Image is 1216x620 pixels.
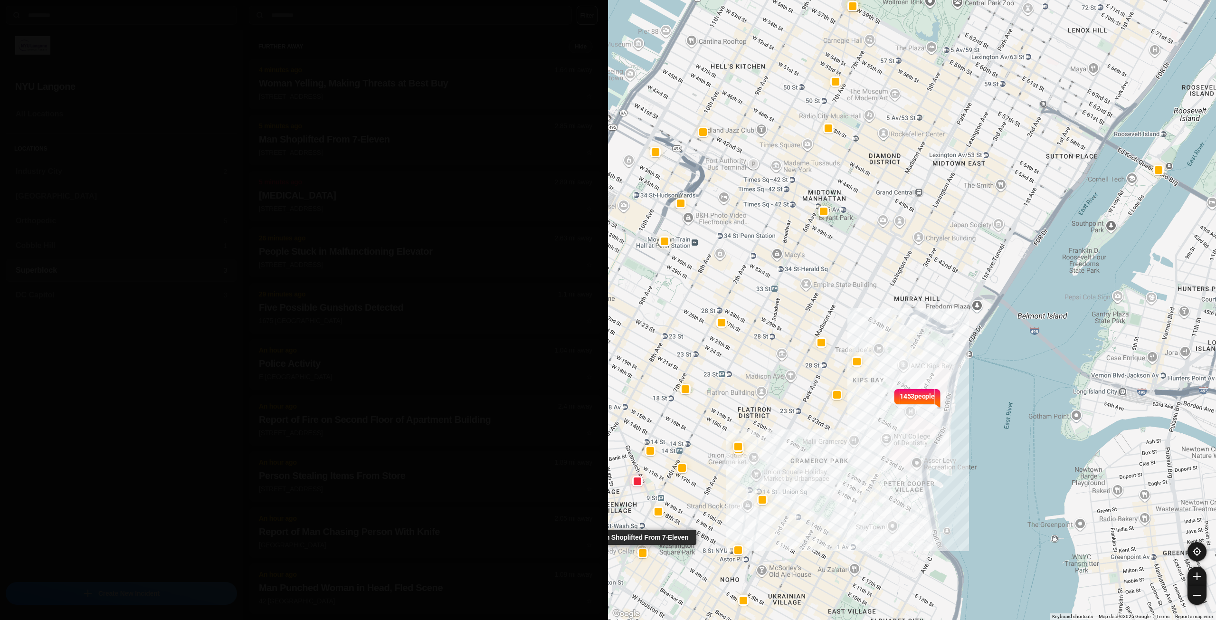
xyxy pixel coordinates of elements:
[255,10,265,20] img: search
[259,345,555,355] p: An hour ago
[259,121,555,131] p: 5 minutes ago
[16,265,223,276] h3: Superblock
[249,541,602,549] a: An hour ago2.05 mi awayReport of Man Chasing Person With Knife[GEOGRAPHIC_DATA]star
[259,289,558,299] p: 29 minutes ago
[586,541,592,549] span: star
[6,284,237,306] a: DC Capitol3
[6,259,237,282] a: Superblock3
[259,469,592,482] h2: Person Stealing Items From Store
[6,160,237,183] a: Industry City2
[1187,586,1206,605] button: zoom-out
[555,514,592,523] p: 2.05 mi away
[249,260,602,268] a: 26 minutes ago2.63 mi awayPeople Stuck in Malfunctioning Elevator[STREET_ADDRESS]star
[586,597,592,605] span: star
[586,93,592,100] span: star
[558,289,592,299] p: 1.1 mi away
[586,261,592,268] span: star
[6,134,237,160] h5: Locations
[259,189,592,202] h2: [MEDICAL_DATA]
[249,59,602,109] button: 4 minutes ago1.64 mi awayWoman Yelling, Making Threats at Best Buy[STREET_ADDRESS]star
[259,540,592,550] p: [GEOGRAPHIC_DATA]
[259,428,592,438] p: [STREET_ADDRESS]
[15,80,228,93] h2: NYU Langone
[259,484,592,494] p: [STREET_ADDRESS]
[249,283,602,334] button: 29 minutes ago1.1 mi awayFive Possible Gunshots Detected1675 [GEOGRAPHIC_DATA]star
[1156,614,1169,619] a: Terms (opens in new tab)
[259,301,592,314] h2: Five Possible Gunshots Detected
[259,233,555,243] p: 26 minutes ago
[249,597,602,605] a: An hour ago1.08 mi awayMan Punched Woman in Head, Fled Scene42 [GEOGRAPHIC_DATA]star
[249,429,602,437] a: An hour ago2.4 mi awayReport of Fire on Second Floor of Apartment Building[STREET_ADDRESS]star
[259,177,555,187] p: 5 minutes ago
[249,148,602,156] a: 5 minutes ago2.85 mi awayMan Shoplifted From 7-Eleven[STREET_ADDRESS]star
[12,10,21,20] img: search
[1175,614,1213,619] a: Report a map error
[575,43,587,50] small: Hide
[259,204,592,213] p: [STREET_ADDRESS]
[84,590,92,597] img: icon
[586,485,592,493] span: star
[259,245,592,258] h2: People Stuck in Malfunctioning Elevator
[935,388,942,409] img: notch
[555,458,592,467] p: 1.89 mi away
[259,260,592,269] p: [STREET_ADDRESS]
[900,391,935,412] p: 1453 people
[98,589,160,598] p: Create New Incident
[259,357,592,370] h2: Police Activity
[586,373,592,381] span: star
[16,289,223,301] h3: DC Capitol
[249,115,602,165] button: 5 minutes ago2.85 mi awayMan Shoplifted From 7-Eleven[STREET_ADDRESS]star
[16,240,223,251] h3: Cobble Hill
[249,227,602,277] button: 26 minutes ago2.63 mi awayPeople Stuck in Malfunctioning Elevator[STREET_ADDRESS]star
[586,317,592,324] span: star
[555,570,592,579] p: 1.08 mi away
[1052,613,1093,620] button: Keyboard shortcuts
[586,205,592,212] span: star
[249,339,602,390] button: An hour ago1.04 mi awayPolice ActivityE [GEOGRAPHIC_DATA]star
[249,563,602,614] button: An hour ago1.08 mi awayMan Punched Woman in Head, Fled Scene42 [GEOGRAPHIC_DATA]star
[6,103,237,125] a: All Locations
[586,149,592,156] span: star
[6,582,237,605] button: iconCreate New Incident
[249,507,602,558] button: An hour ago2.05 mi awayReport of Man Chasing Person With Knife[GEOGRAPHIC_DATA]star
[610,608,642,620] img: Google
[16,166,223,177] h3: Industry City
[15,36,50,55] img: logo
[6,234,237,257] a: Cobble Hill1
[610,608,642,620] a: Open this area in Google Maps (opens a new window)
[259,133,592,146] h2: Man Shoplifted From 7-Eleven
[259,596,592,606] p: 42 [GEOGRAPHIC_DATA]
[558,401,592,411] p: 2.4 mi away
[1099,614,1150,619] span: Map data ©2025 Google
[555,233,592,243] p: 2.63 mi away
[249,485,602,493] a: An hour ago1.89 mi awayPerson Stealing Items From Store[STREET_ADDRESS]star
[1193,591,1201,599] img: zoom-out
[259,525,592,538] h2: Report of Man Chasing Person With Knife
[258,43,569,50] h5: further away
[1193,572,1201,580] img: zoom-in
[259,514,555,523] p: An hour ago
[249,92,602,100] a: 4 minutes ago1.64 mi awayWoman Yelling, Making Threats at Best Buy[STREET_ADDRESS]star
[6,185,237,208] a: [GEOGRAPHIC_DATA]
[637,547,648,558] button: Man Shoplifted From 7-Eleven
[259,401,558,411] p: An hour ago
[259,570,555,579] p: An hour ago
[249,451,602,502] button: An hour ago1.89 mi awayPerson Stealing Items From Store[STREET_ADDRESS]star
[555,121,592,131] p: 2.85 mi away
[259,581,592,594] h2: Man Punched Woman in Head, Fled Scene
[259,458,555,467] p: An hour ago
[249,372,602,381] a: An hour ago1.04 mi awayPolice ActivityE [GEOGRAPHIC_DATA]star
[223,241,227,250] p: 1
[1193,547,1201,556] img: recenter
[6,210,237,232] a: Orthopedic5
[16,215,223,227] h3: Orthopedic
[555,177,592,187] p: 2.89 mi away
[1187,542,1206,561] button: recenter
[555,65,592,75] p: 1.64 mi away
[249,316,602,324] a: 29 minutes ago1.1 mi awayFive Possible Gunshots Detected1675 [GEOGRAPHIC_DATA]star
[1187,567,1206,586] button: zoom-in
[259,92,592,101] p: [STREET_ADDRESS]
[223,216,227,226] p: 5
[259,372,592,382] p: E [GEOGRAPHIC_DATA]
